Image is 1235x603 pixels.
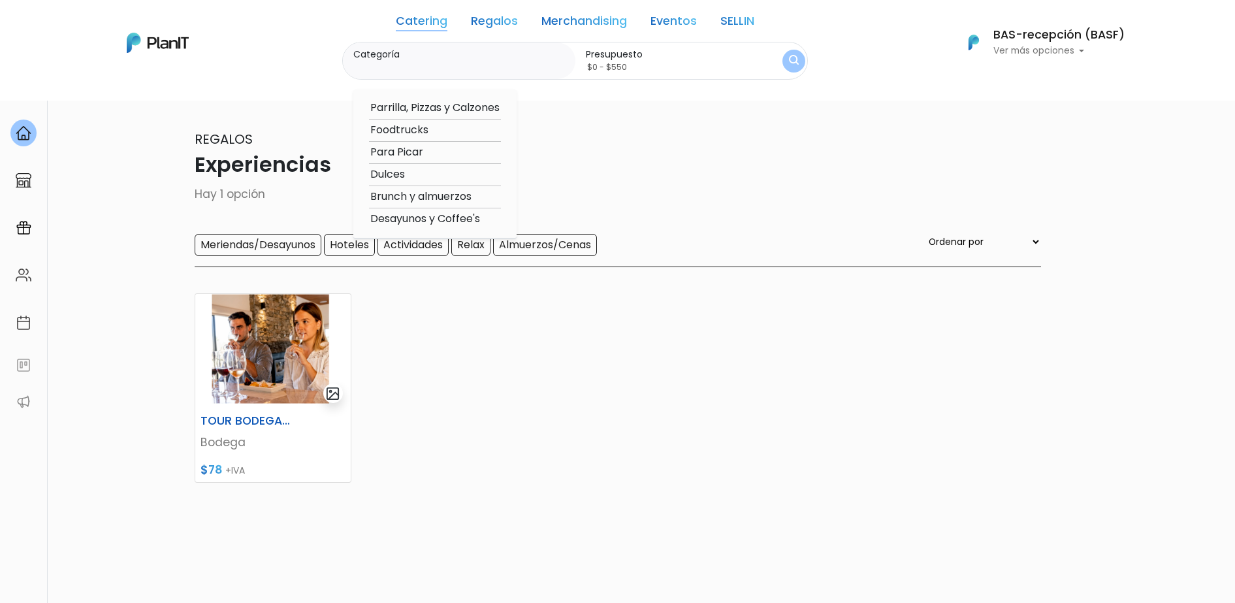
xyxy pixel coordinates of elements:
img: partners-52edf745621dab592f3b2c58e3bca9d71375a7ef29c3b500c9f145b62cc070d4.svg [16,394,31,410]
input: Hoteles [324,234,375,256]
a: SELLIN [720,16,754,31]
option: Brunch y almuerzos [369,189,501,205]
a: Catering [396,16,447,31]
span: $78 [200,462,223,478]
div: ¿Necesitás ayuda? [67,12,188,38]
option: Foodtrucks [369,122,501,139]
img: calendar-87d922413cdce8b2cf7b7f5f62616a5cf9e4887200fb71536465627b3292af00.svg [16,315,31,331]
img: thumb_Captura_de_pantalla_2024-12-16_161334.png [195,294,351,409]
p: Bodega [200,434,345,451]
a: Eventos [650,16,697,31]
p: Experiencias [195,149,1041,180]
h6: BAS-recepción (BASF) [993,29,1125,41]
h6: TOUR BODEGA PARA DOS PERSONAS [193,414,300,428]
img: gallery-light [325,386,340,401]
a: gallery-light TOUR BODEGA PARA DOS PERSONAS Bodega $78 +IVA [195,293,351,483]
label: Presupuesto [586,48,756,61]
img: people-662611757002400ad9ed0e3c099ab2801c6687ba6c219adb57efc949bc21e19d.svg [16,267,31,283]
p: Ver más opciones [993,46,1125,56]
button: PlanIt Logo BAS-recepción (BASF) Ver más opciones [952,25,1125,59]
img: search_button-432b6d5273f82d61273b3651a40e1bd1b912527efae98b1b7a1b2c0702e16a8d.svg [789,55,799,67]
option: Dulces [369,167,501,183]
img: campaigns-02234683943229c281be62815700db0a1741e53638e28bf9629b52c665b00959.svg [16,220,31,236]
label: Categoría [353,48,570,61]
option: Parrilla, Pizzas y Calzones [369,100,501,116]
a: Merchandising [541,16,627,31]
img: feedback-78b5a0c8f98aac82b08bfc38622c3050aee476f2c9584af64705fc4e61158814.svg [16,357,31,373]
input: Almuerzos/Cenas [493,234,597,256]
input: Relax [451,234,490,256]
option: Desayunos y Coffee's [369,211,501,227]
img: marketplace-4ceaa7011d94191e9ded77b95e3339b90024bf715f7c57f8cf31f2d8c509eaba.svg [16,172,31,188]
input: Actividades [377,234,449,256]
option: Para Picar [369,144,501,161]
img: PlanIt Logo [959,28,988,57]
p: Regalos [195,129,1041,149]
p: Hay 1 opción [195,186,1041,203]
a: Regalos [471,16,518,31]
img: PlanIt Logo [127,33,189,53]
input: Meriendas/Desayunos [195,234,321,256]
img: home-e721727adea9d79c4d83392d1f703f7f8bce08238fde08b1acbfd93340b81755.svg [16,125,31,141]
span: +IVA [225,464,245,477]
